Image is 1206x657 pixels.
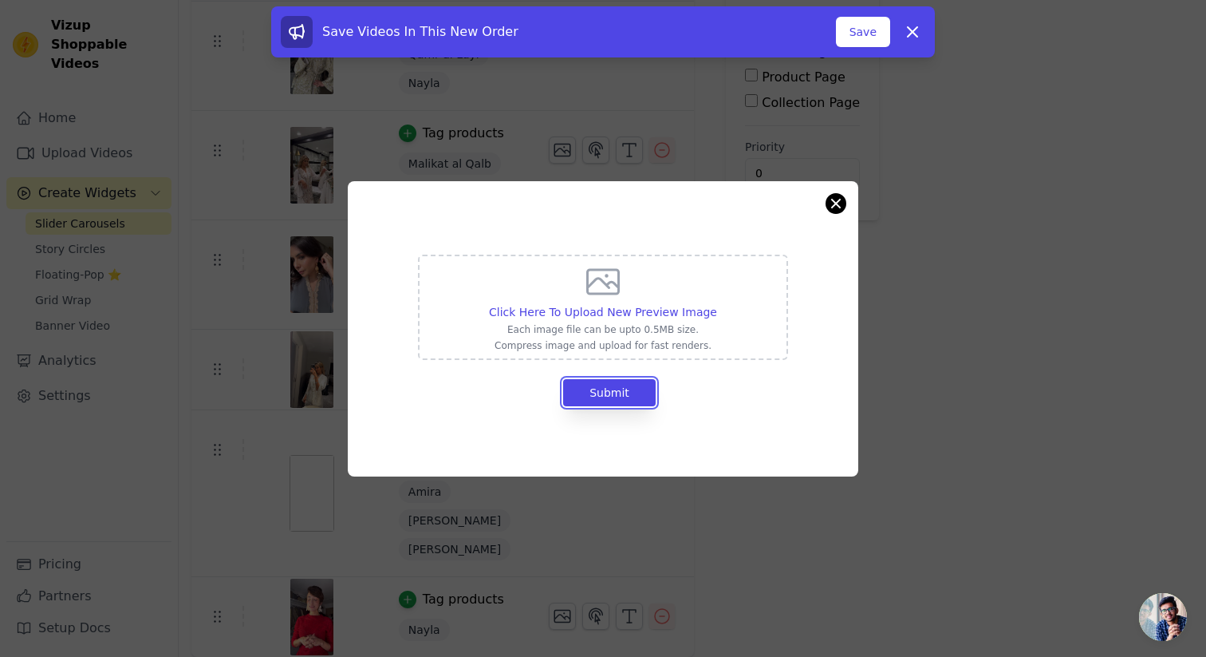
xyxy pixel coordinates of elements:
span: Click Here To Upload New Preview Image [489,306,717,319]
p: Each image file can be upto 0.5MB size. [489,323,717,336]
a: Ouvrir le chat [1139,593,1187,641]
span: Save Videos In This New Order [322,24,518,39]
button: Close modal [826,194,845,213]
button: Submit [563,379,656,406]
p: Compress image and upload for fast renders. [489,339,717,352]
button: Save [836,17,890,47]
